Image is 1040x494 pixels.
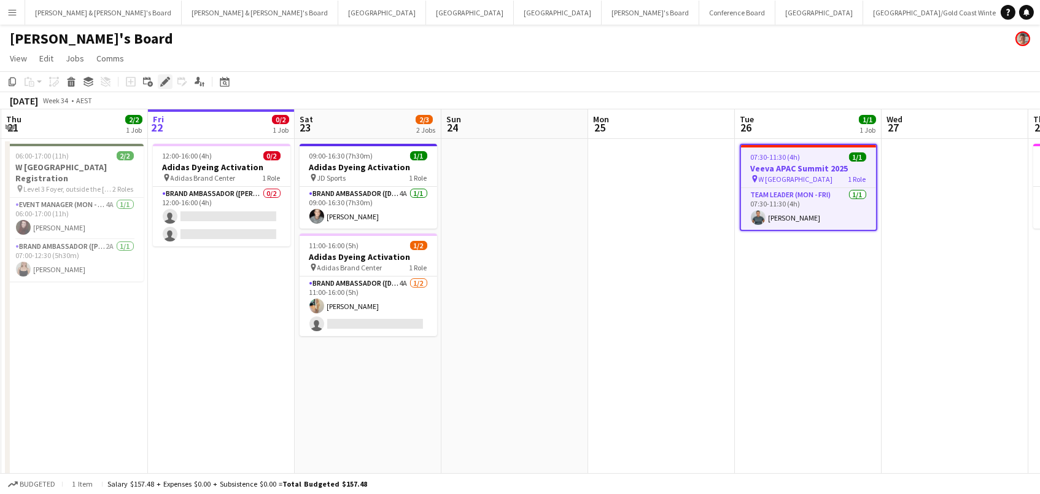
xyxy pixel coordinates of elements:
[125,115,142,124] span: 2/2
[39,53,53,64] span: Edit
[153,114,164,125] span: Fri
[416,125,435,135] div: 2 Jobs
[126,125,142,135] div: 1 Job
[153,162,290,173] h3: Adidas Dyeing Activation
[887,114,902,125] span: Wed
[24,184,113,194] span: Level 3 Foyer, outside the [GEOGRAPHIC_DATA] , W [GEOGRAPHIC_DATA]
[10,53,27,64] span: View
[338,1,426,25] button: [GEOGRAPHIC_DATA]
[591,120,609,135] span: 25
[849,152,866,162] span: 1/1
[182,1,338,25] button: [PERSON_NAME] & [PERSON_NAME]'s Board
[317,263,382,272] span: Adidas Brand Center
[6,477,57,491] button: Budgeted
[300,233,437,336] app-job-card: 11:00-16:00 (5h)1/2Adidas Dyeing Activation Adidas Brand Center1 RoleBrand Ambassador ([DATE])4A1...
[34,50,58,66] a: Edit
[309,151,373,160] span: 09:00-16:30 (7h30m)
[6,144,144,281] app-job-card: 06:00-17:00 (11h)2/2W [GEOGRAPHIC_DATA] Registration Level 3 Foyer, outside the [GEOGRAPHIC_DATA]...
[20,480,55,488] span: Budgeted
[775,1,863,25] button: [GEOGRAPHIC_DATA]
[6,114,21,125] span: Thu
[602,1,699,25] button: [PERSON_NAME]'s Board
[263,151,281,160] span: 0/2
[16,151,69,160] span: 06:00-17:00 (11h)
[410,241,427,250] span: 1/2
[300,276,437,336] app-card-role: Brand Ambassador ([DATE])4A1/211:00-16:00 (5h)[PERSON_NAME]
[113,184,134,194] span: 2 Roles
[740,144,877,231] app-job-card: 07:30-11:30 (4h)1/1Veeva APAC Summit 2025 W [GEOGRAPHIC_DATA]1 RoleTeam Leader (Mon - Fri)1/107:3...
[300,251,437,262] h3: Adidas Dyeing Activation
[153,187,290,246] app-card-role: Brand Ambassador ([PERSON_NAME])0/212:00-16:00 (4h)
[91,50,129,66] a: Comms
[309,241,359,250] span: 11:00-16:00 (5h)
[848,174,866,184] span: 1 Role
[300,187,437,229] app-card-role: Brand Ambassador ([DATE])4A1/109:00-16:30 (7h30m)[PERSON_NAME]
[41,96,71,105] span: Week 34
[153,144,290,246] app-job-card: 12:00-16:00 (4h)0/2Adidas Dyeing Activation Adidas Brand Center1 RoleBrand Ambassador ([PERSON_NA...
[263,173,281,182] span: 1 Role
[163,151,212,160] span: 12:00-16:00 (4h)
[300,114,313,125] span: Sat
[416,115,433,124] span: 2/3
[25,1,182,25] button: [PERSON_NAME] & [PERSON_NAME]'s Board
[759,174,833,184] span: W [GEOGRAPHIC_DATA]
[96,53,124,64] span: Comms
[1015,31,1030,46] app-user-avatar: Victoria Hunt
[272,115,289,124] span: 0/2
[171,173,236,182] span: Adidas Brand Center
[741,163,876,174] h3: Veeva APAC Summit 2025
[300,144,437,229] app-job-card: 09:00-16:30 (7h30m)1/1Adidas Dyeing Activation JD Sports1 RoleBrand Ambassador ([DATE])4A1/109:00...
[446,114,461,125] span: Sun
[66,53,84,64] span: Jobs
[317,173,346,182] span: JD Sports
[444,120,461,135] span: 24
[4,120,21,135] span: 21
[6,162,144,184] h3: W [GEOGRAPHIC_DATA] Registration
[117,151,134,160] span: 2/2
[409,263,427,272] span: 1 Role
[699,1,775,25] button: Conference Board
[298,120,313,135] span: 23
[151,120,164,135] span: 22
[282,479,367,488] span: Total Budgeted $157.48
[410,151,427,160] span: 1/1
[300,162,437,173] h3: Adidas Dyeing Activation
[10,95,38,107] div: [DATE]
[885,120,902,135] span: 27
[6,240,144,281] app-card-role: Brand Ambassador ([PERSON_NAME])2A1/107:00-12:30 (5h30m)[PERSON_NAME]
[751,152,801,162] span: 07:30-11:30 (4h)
[738,120,754,135] span: 26
[863,1,1009,25] button: [GEOGRAPHIC_DATA]/Gold Coast Winter
[593,114,609,125] span: Mon
[68,479,97,488] span: 1 item
[10,29,173,48] h1: [PERSON_NAME]'s Board
[6,198,144,240] app-card-role: Event Manager (Mon - Fri)4A1/106:00-17:00 (11h)[PERSON_NAME]
[740,114,754,125] span: Tue
[860,125,875,135] div: 1 Job
[514,1,602,25] button: [GEOGRAPHIC_DATA]
[76,96,92,105] div: AEST
[61,50,89,66] a: Jobs
[107,479,367,488] div: Salary $157.48 + Expenses $0.00 + Subsistence $0.00 =
[409,173,427,182] span: 1 Role
[426,1,514,25] button: [GEOGRAPHIC_DATA]
[273,125,289,135] div: 1 Job
[859,115,876,124] span: 1/1
[741,188,876,230] app-card-role: Team Leader (Mon - Fri)1/107:30-11:30 (4h)[PERSON_NAME]
[5,50,32,66] a: View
